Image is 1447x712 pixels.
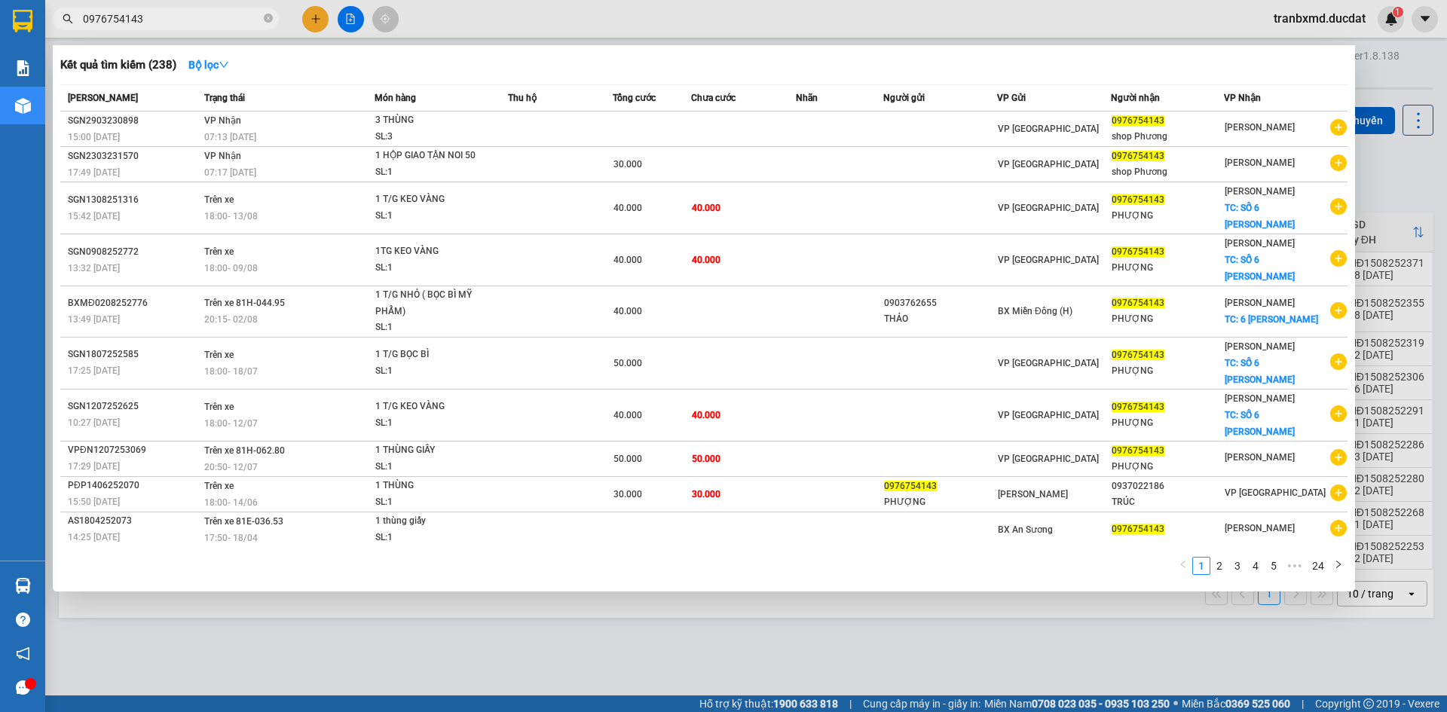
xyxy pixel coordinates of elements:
[1174,557,1192,575] button: left
[68,365,120,376] span: 17:25 [DATE]
[63,14,73,24] span: search
[204,366,258,377] span: 18:00 - 18/07
[998,524,1053,535] span: BX An Sương
[1330,449,1347,466] span: plus-circle
[998,203,1099,213] span: VP [GEOGRAPHIC_DATA]
[375,112,488,129] div: 3 THÙNG
[375,513,488,530] div: 1 thùng giấy
[204,481,234,491] span: Trên xe
[204,263,258,273] span: 18:00 - 09/08
[1229,558,1246,574] a: 3
[1330,353,1347,370] span: plus-circle
[375,415,488,432] div: SL: 1
[68,113,200,129] div: SGN2903230898
[613,358,642,368] span: 50.000
[1228,557,1247,575] li: 3
[613,159,642,170] span: 30.000
[204,445,285,456] span: Trên xe 81H-062.80
[613,203,642,213] span: 40.000
[204,246,234,257] span: Trên xe
[1112,494,1224,510] div: TRÚC
[16,646,30,661] span: notification
[68,478,200,494] div: PĐP1406252070
[1112,478,1224,494] div: 0937022186
[60,57,176,73] h3: Kết quả tìm kiếm ( 238 )
[219,60,229,70] span: down
[1112,445,1164,456] span: 0976754143
[998,159,1099,170] span: VP [GEOGRAPHIC_DATA]
[68,399,200,414] div: SGN1207252625
[508,93,537,103] span: Thu hộ
[1330,154,1347,171] span: plus-circle
[613,410,642,420] span: 40.000
[691,93,736,103] span: Chưa cước
[1225,122,1295,133] span: [PERSON_NAME]
[68,93,138,103] span: [PERSON_NAME]
[1307,557,1329,575] li: 24
[692,489,720,500] span: 30.000
[1334,560,1343,569] span: right
[1112,350,1164,360] span: 0976754143
[15,578,31,594] img: warehouse-icon
[1225,298,1295,308] span: [PERSON_NAME]
[884,311,996,327] div: THẢO
[1330,198,1347,215] span: plus-circle
[692,255,720,265] span: 40.000
[375,260,488,277] div: SL: 1
[1330,250,1347,267] span: plus-circle
[68,497,120,507] span: 15:50 [DATE]
[1308,558,1329,574] a: 24
[204,402,234,412] span: Trên xe
[68,167,120,178] span: 17:49 [DATE]
[204,314,258,325] span: 20:15 - 02/08
[1265,557,1283,575] li: 5
[1225,393,1295,404] span: [PERSON_NAME]
[13,10,32,32] img: logo-vxr
[1112,164,1224,180] div: shop Phương
[1225,358,1295,385] span: TC: SỐ 6 [PERSON_NAME]
[1112,115,1164,126] span: 0976754143
[1329,557,1348,575] button: right
[68,314,120,325] span: 13:49 [DATE]
[884,481,937,491] span: 0976754143
[1112,311,1224,327] div: PHƯỢNG
[375,287,488,319] div: 1 T/G NHỎ ( BỌC BÌ MỸ PHẨM)
[375,459,488,475] div: SL: 1
[1329,557,1348,575] li: Next Page
[204,462,258,472] span: 20:50 - 12/07
[1112,194,1164,205] span: 0976754143
[375,347,488,363] div: 1 T/G BỌC BÌ
[204,211,258,222] span: 18:00 - 13/08
[1112,459,1224,475] div: PHƯỢNG
[1283,557,1307,575] li: Next 5 Pages
[613,93,656,103] span: Tổng cước
[1112,402,1164,412] span: 0976754143
[204,497,258,508] span: 18:00 - 14/06
[1112,208,1224,224] div: PHƯỢNG
[204,115,241,126] span: VP Nhận
[375,478,488,494] div: 1 THÙNG
[1112,260,1224,276] div: PHƯỢNG
[1225,203,1295,230] span: TC: SỐ 6 [PERSON_NAME]
[998,124,1099,134] span: VP [GEOGRAPHIC_DATA]
[1225,523,1295,533] span: [PERSON_NAME]
[1225,487,1326,498] span: VP [GEOGRAPHIC_DATA]
[613,255,642,265] span: 40.000
[1225,410,1295,437] span: TC: SỐ 6 [PERSON_NAME]
[613,306,642,316] span: 40.000
[375,319,488,336] div: SL: 1
[204,350,234,360] span: Trên xe
[1112,151,1164,161] span: 0976754143
[613,454,642,464] span: 50.000
[176,53,241,77] button: Bộ lọcdown
[68,461,120,472] span: 17:29 [DATE]
[204,132,256,142] span: 07:13 [DATE]
[68,211,120,222] span: 15:42 [DATE]
[884,494,996,510] div: PHƯỢNG
[16,613,30,627] span: question-circle
[1330,119,1347,136] span: plus-circle
[1225,186,1295,197] span: [PERSON_NAME]
[68,417,120,428] span: 10:27 [DATE]
[15,60,31,76] img: solution-icon
[1283,557,1307,575] span: •••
